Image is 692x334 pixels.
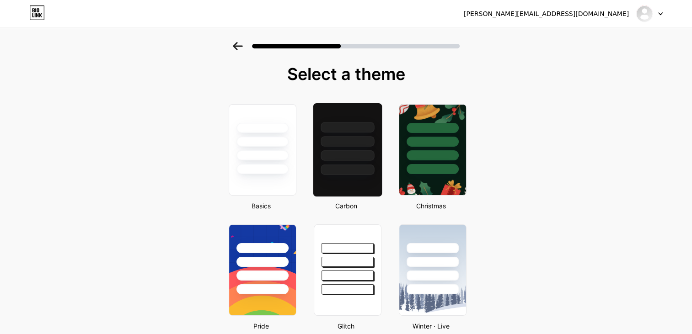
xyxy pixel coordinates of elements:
[396,201,467,211] div: Christmas
[225,65,467,83] div: Select a theme
[311,201,381,211] div: Carbon
[311,321,381,331] div: Glitch
[396,321,467,331] div: Winter · Live
[464,9,629,19] div: [PERSON_NAME][EMAIL_ADDRESS][DOMAIN_NAME]
[226,321,296,331] div: Pride
[226,201,296,211] div: Basics
[636,5,653,22] img: sandyui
